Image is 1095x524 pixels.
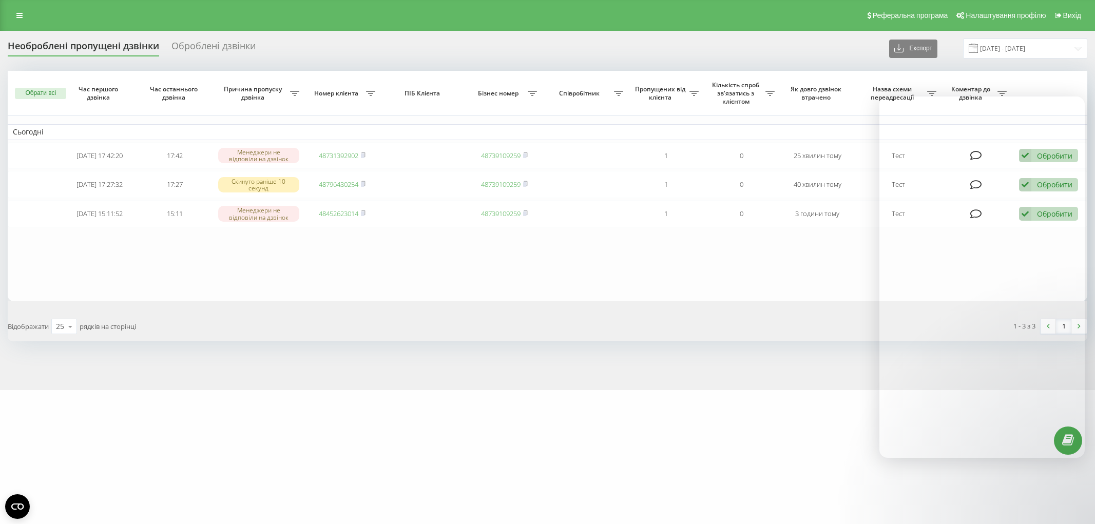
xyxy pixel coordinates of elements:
td: 0 [704,142,779,169]
td: 0 [704,171,779,198]
div: 25 [56,321,64,332]
button: Обрати всі [15,88,66,99]
iframe: Intercom live chat [879,96,1085,458]
span: Налаштування профілю [966,11,1046,20]
td: [DATE] 17:27:32 [62,171,137,198]
a: 48739109259 [481,209,521,218]
td: Тест [855,171,942,198]
span: Вихід [1063,11,1081,20]
td: Тест [855,142,942,169]
span: Час останнього дзвінка [146,85,204,101]
span: Номер клієнта [310,89,366,98]
td: 25 хвилин тому [780,142,855,169]
td: [DATE] 15:11:52 [62,200,137,227]
button: Open CMP widget [5,494,30,519]
div: Необроблені пропущені дзвінки [8,41,159,56]
button: Експорт [889,40,937,58]
td: 40 хвилин тому [780,171,855,198]
a: 48731392902 [319,151,358,160]
a: 48796430254 [319,180,358,189]
span: Бізнес номер [472,89,528,98]
div: Скинуто раніше 10 секунд [218,177,299,192]
span: рядків на сторінці [80,322,136,331]
a: 48739109259 [481,180,521,189]
div: Менеджери не відповіли на дзвінок [218,206,299,221]
span: Співробітник [547,89,614,98]
td: 3 години тому [780,200,855,227]
td: [DATE] 17:42:20 [62,142,137,169]
span: Кількість спроб зв'язатись з клієнтом [709,81,765,105]
td: 17:27 [137,171,213,198]
td: Тест [855,200,942,227]
td: 1 [628,171,704,198]
td: 17:42 [137,142,213,169]
td: 15:11 [137,200,213,227]
span: Назва схеми переадресації [860,85,927,101]
td: 1 [628,142,704,169]
a: 48739109259 [481,151,521,160]
td: 0 [704,200,779,227]
td: Сьогодні [8,124,1087,140]
a: 48452623014 [319,209,358,218]
div: Оброблені дзвінки [171,41,256,56]
span: Причина пропуску дзвінка [218,85,291,101]
span: Час першого дзвінка [70,85,129,101]
span: Відображати [8,322,49,331]
span: Реферальна програма [873,11,948,20]
iframe: Intercom live chat [1060,466,1085,491]
span: ПІБ Клієнта [389,89,457,98]
td: 1 [628,200,704,227]
span: Пропущених від клієнта [633,85,689,101]
span: Коментар до дзвінка [947,85,997,101]
span: Як довго дзвінок втрачено [788,85,847,101]
div: Менеджери не відповіли на дзвінок [218,148,299,163]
